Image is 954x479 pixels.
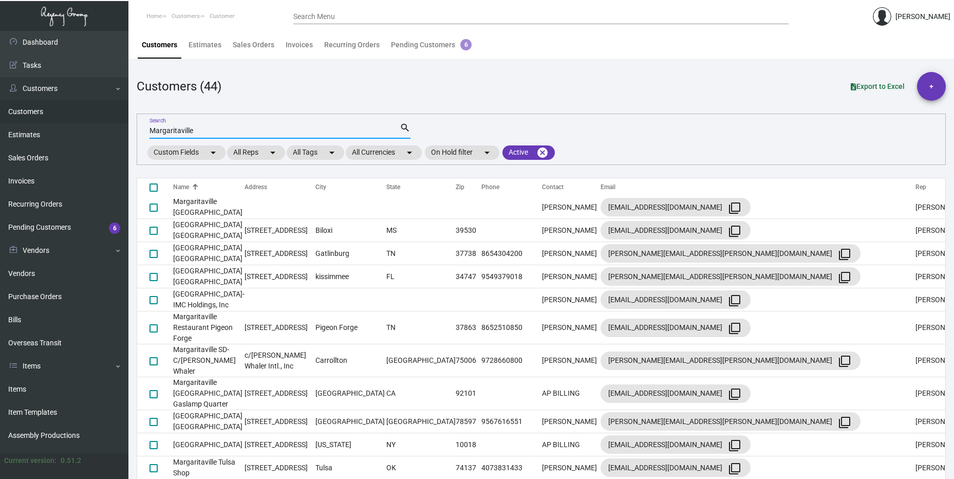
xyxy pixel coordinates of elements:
td: [GEOGRAPHIC_DATA] [173,433,245,456]
span: Customer [210,13,235,20]
div: Sales Orders [233,40,274,50]
div: [PERSON_NAME] [895,11,950,22]
mat-icon: filter_none [728,294,741,307]
mat-icon: arrow_drop_down [403,146,416,159]
td: TN [386,242,456,265]
mat-chip: Active [502,145,555,160]
div: Zip [456,183,481,192]
td: kissimmee [315,265,386,288]
div: City [315,183,326,192]
td: [PERSON_NAME] [542,219,601,242]
td: [STREET_ADDRESS] [245,242,315,265]
td: 8654304200 [481,242,542,265]
td: Carrollton [315,344,386,377]
td: [STREET_ADDRESS] [245,265,315,288]
td: [PERSON_NAME] [542,265,601,288]
div: Contact [542,183,564,192]
td: 9549379018 [481,265,542,288]
div: Invoices [286,40,313,50]
td: [GEOGRAPHIC_DATA] [386,410,456,433]
td: [GEOGRAPHIC_DATA] [GEOGRAPHIC_DATA] [173,410,245,433]
mat-icon: filter_none [838,355,851,367]
div: [EMAIL_ADDRESS][DOMAIN_NAME] [608,459,743,476]
th: Email [601,178,915,197]
mat-icon: filter_none [838,416,851,429]
td: Gatlinburg [315,242,386,265]
td: 8652510850 [481,311,542,344]
td: 10018 [456,433,481,456]
div: Name [173,183,189,192]
td: 9567616551 [481,410,542,433]
td: [STREET_ADDRESS] [245,377,315,410]
td: [US_STATE] [315,433,386,456]
div: [EMAIL_ADDRESS][DOMAIN_NAME] [608,222,743,238]
td: [PERSON_NAME] [542,242,601,265]
div: [EMAIL_ADDRESS][DOMAIN_NAME] [608,199,743,215]
td: AP BILLING [542,433,601,456]
button: Export to Excel [843,77,913,96]
div: State [386,183,456,192]
td: Pigeon Forge [315,311,386,344]
mat-icon: filter_none [728,225,741,237]
span: + [929,72,933,101]
td: Margaritaville [GEOGRAPHIC_DATA] Gaslamp Quarter [173,377,245,410]
div: Phone [481,183,542,192]
div: City [315,183,386,192]
td: [GEOGRAPHIC_DATA] [315,410,386,433]
td: 92101 [456,377,481,410]
td: 9728660800 [481,344,542,377]
mat-icon: arrow_drop_down [207,146,219,159]
td: [STREET_ADDRESS] [245,219,315,242]
span: Export to Excel [851,82,905,90]
td: [PERSON_NAME] [542,344,601,377]
div: [PERSON_NAME][EMAIL_ADDRESS][PERSON_NAME][DOMAIN_NAME] [608,413,853,430]
mat-icon: filter_none [728,322,741,335]
div: [EMAIL_ADDRESS][DOMAIN_NAME] [608,436,743,453]
mat-icon: cancel [536,146,549,159]
td: CA [386,377,456,410]
td: 37863 [456,311,481,344]
td: TN [386,311,456,344]
td: [STREET_ADDRESS] [245,410,315,433]
td: FL [386,265,456,288]
td: 78597 [456,410,481,433]
td: 34747 [456,265,481,288]
td: NY [386,433,456,456]
mat-chip: All Reps [227,145,285,160]
div: Address [245,183,315,192]
mat-chip: All Tags [287,145,344,160]
img: admin@bootstrapmaster.com [873,7,891,26]
mat-chip: On Hold filter [425,145,499,160]
button: + [917,72,946,101]
td: c/[PERSON_NAME] Whaler Intl., Inc [245,344,315,377]
div: [EMAIL_ADDRESS][DOMAIN_NAME] [608,385,743,402]
div: 0.51.2 [61,455,81,466]
div: Rep [915,183,926,192]
td: Margaritaville [GEOGRAPHIC_DATA] [173,196,245,219]
td: AP BILLING [542,377,601,410]
div: [PERSON_NAME][EMAIL_ADDRESS][PERSON_NAME][DOMAIN_NAME] [608,268,853,285]
td: [GEOGRAPHIC_DATA] [315,377,386,410]
td: 39530 [456,219,481,242]
td: 37738 [456,242,481,265]
div: [PERSON_NAME][EMAIL_ADDRESS][PERSON_NAME][DOMAIN_NAME] [608,245,853,262]
td: [PERSON_NAME] [542,196,601,219]
div: State [386,183,400,192]
mat-icon: filter_none [838,271,851,284]
td: [PERSON_NAME] [542,410,601,433]
div: Customers [142,40,177,50]
mat-icon: arrow_drop_down [481,146,493,159]
td: Biloxi [315,219,386,242]
div: Estimates [189,40,221,50]
div: Name [173,183,245,192]
td: [PERSON_NAME] [542,288,601,311]
td: MS [386,219,456,242]
mat-icon: filter_none [728,388,741,400]
div: Pending Customers [391,40,472,50]
td: [STREET_ADDRESS] [245,311,315,344]
mat-icon: filter_none [838,248,851,261]
div: Zip [456,183,464,192]
td: 75006 [456,344,481,377]
mat-icon: filter_none [728,439,741,452]
td: [PERSON_NAME] [542,311,601,344]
